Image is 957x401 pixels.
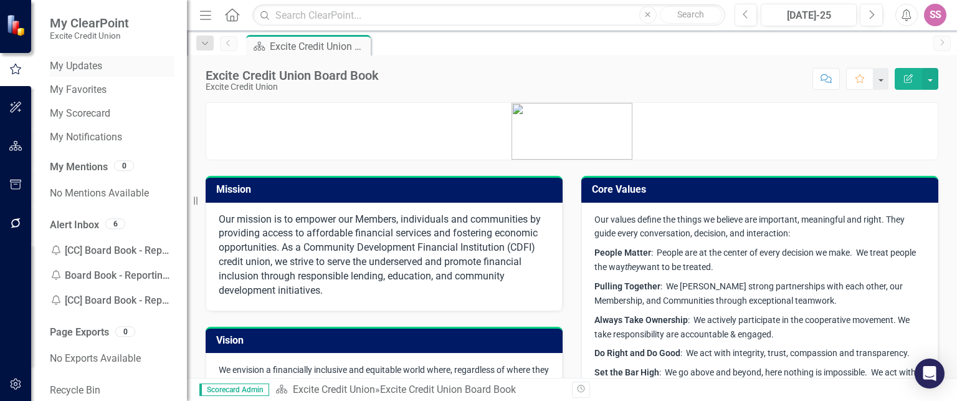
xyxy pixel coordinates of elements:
span: Scorecard Admin [199,384,269,396]
a: Alert Inbox [50,218,99,233]
a: My Mentions [50,160,108,175]
span: : People are at the center of every decision we make. We treat people the way want to be treated. [594,248,916,272]
div: Excite Credit Union Board Book [206,69,379,82]
span: : We act with integrity, trust, compassion and transparency. [594,348,910,358]
strong: People Matter [594,248,651,258]
a: My Updates [50,59,174,74]
div: Open Intercom Messenger [915,359,945,389]
div: 0 [115,326,135,337]
img: mceclip1.png [512,103,632,160]
button: Search [660,6,722,24]
div: 0 [114,160,134,171]
div: [CC] Board Book - Reporting Update Reminders Reminder [50,288,174,313]
div: [CC] Board Book - Reporting Update Reminders Reminder [50,238,174,263]
span: Search [677,9,704,19]
small: Excite Credit Union [50,31,129,41]
span: My ClearPoint [50,16,129,31]
button: [DATE]-25 [761,4,857,26]
div: Board Book - Reporting Update Reminders Reminder [50,263,174,288]
input: Search ClearPoint... [252,4,725,26]
a: Page Exports [50,326,109,340]
strong: Do Right and Do Good [594,348,680,358]
h3: Mission [216,184,556,195]
span: : We [PERSON_NAME] strong partnerships with each other, our Membership, and Communities through e... [594,281,903,306]
strong: Always Take Ownership [594,315,688,325]
h3: Vision [216,335,556,346]
a: My Notifications [50,130,174,145]
strong: Pulling Together [594,281,660,291]
img: ClearPoint Strategy [6,14,29,36]
span: : We actively participate in the cooperative movement. We take responsibility are accountable & e... [594,315,910,339]
div: No Exports Available [50,346,174,371]
a: Excite Credit Union [293,384,375,395]
button: SS [924,4,946,26]
strong: Set the Bar High [594,367,659,377]
em: they [625,262,640,272]
div: 6 [105,218,125,229]
div: No Mentions Available [50,181,174,206]
span: : We go above and beyond, here nothing is impossible. We act with urgency, think innovatively, an... [594,367,916,392]
span: Our values define the things we believe are important, meaningful and right. They guide every con... [594,215,905,239]
a: My Scorecard [50,107,174,121]
div: Excite Credit Union [206,82,379,92]
a: Recycle Bin [50,384,174,398]
p: Our mission is to empower our Members, individuals and communities by providing access to afforda... [219,213,550,298]
div: » [275,383,563,397]
h3: Core Values [592,184,932,195]
div: Excite Credit Union Board Book [380,384,516,395]
div: Excite Credit Union Board Book [270,39,368,54]
a: My Favorites [50,83,174,97]
div: [DATE]-25 [765,8,852,23]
